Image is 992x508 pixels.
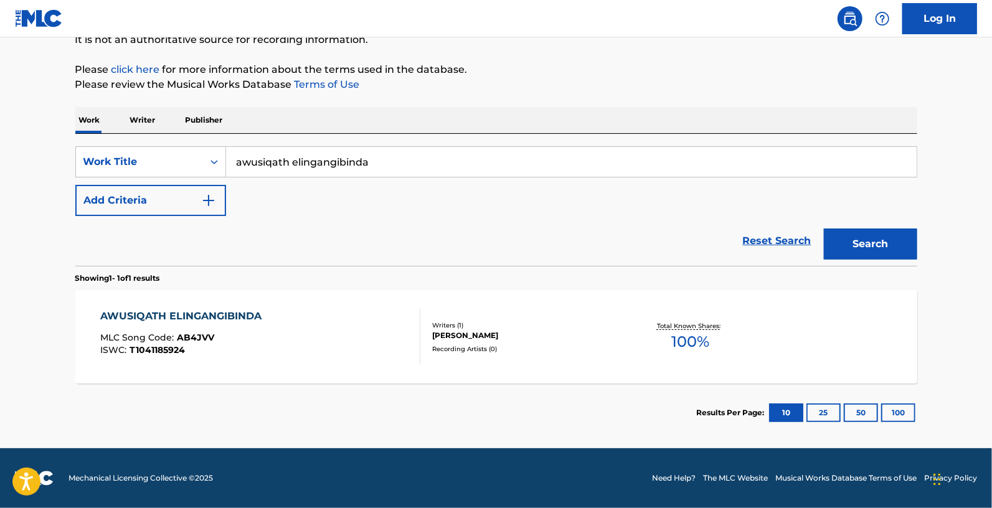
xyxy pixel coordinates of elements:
button: Add Criteria [75,185,226,216]
div: Work Title [83,154,196,169]
a: Privacy Policy [924,473,977,484]
p: Results Per Page: [697,407,768,418]
span: Mechanical Licensing Collective © 2025 [68,473,213,484]
button: Search [824,228,917,260]
p: Please for more information about the terms used in the database. [75,62,917,77]
div: Help [870,6,895,31]
a: AWUSIQATH ELINGANGIBINDAMLC Song Code:AB4JVVISWC:T1041185924Writers (1)[PERSON_NAME]Recording Art... [75,290,917,383]
iframe: Chat Widget [930,448,992,508]
button: 25 [806,403,841,422]
div: Drag [933,461,941,498]
p: Work [75,107,104,133]
button: 100 [881,403,915,422]
a: The MLC Website [703,473,768,484]
span: ISWC : [100,344,130,355]
a: Musical Works Database Terms of Use [775,473,917,484]
a: Terms of Use [292,78,360,90]
img: search [843,11,857,26]
button: 50 [844,403,878,422]
p: Total Known Shares: [657,321,724,331]
div: Recording Artists ( 0 ) [432,344,620,354]
a: Log In [902,3,977,34]
img: 9d2ae6d4665cec9f34b9.svg [201,193,216,208]
p: Showing 1 - 1 of 1 results [75,273,160,284]
span: 100 % [671,331,709,353]
span: MLC Song Code : [100,332,177,343]
img: logo [15,471,54,486]
img: help [875,11,890,26]
span: AB4JVV [177,332,214,343]
a: Public Search [838,6,862,31]
p: Please review the Musical Works Database [75,77,917,92]
a: Reset Search [737,227,818,255]
div: [PERSON_NAME] [432,330,620,341]
p: It is not an authoritative source for recording information. [75,32,917,47]
img: MLC Logo [15,9,63,27]
form: Search Form [75,146,917,266]
div: Writers ( 1 ) [432,321,620,330]
div: AWUSIQATH ELINGANGIBINDA [100,309,268,324]
button: 10 [769,403,803,422]
span: T1041185924 [130,344,185,355]
p: Publisher [182,107,227,133]
a: click here [111,63,160,75]
a: Need Help? [652,473,696,484]
p: Writer [126,107,159,133]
